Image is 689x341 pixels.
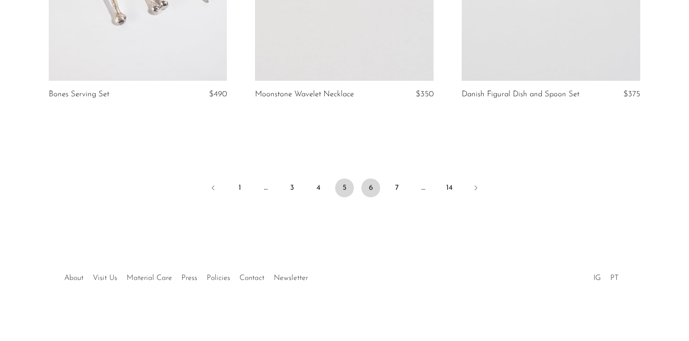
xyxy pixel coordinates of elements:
[414,178,433,197] span: …
[440,178,459,197] a: 14
[230,178,249,197] a: 1
[93,274,117,282] a: Visit Us
[462,90,579,99] a: Danish Figural Dish and Spoon Set
[416,90,434,98] span: $350
[610,274,619,282] a: PT
[240,274,264,282] a: Contact
[335,178,354,197] span: 5
[589,267,623,285] ul: Social Medias
[127,274,172,282] a: Material Care
[60,267,313,285] ul: Quick links
[255,90,354,99] a: Moonstone Wavelet Necklace
[64,274,83,282] a: About
[623,90,640,98] span: $375
[361,178,380,197] a: 6
[204,178,223,199] a: Previous
[466,178,485,199] a: Next
[207,274,230,282] a: Policies
[209,90,227,98] span: $490
[181,274,197,282] a: Press
[283,178,301,197] a: 3
[593,274,601,282] a: IG
[49,90,109,99] a: Bones Serving Set
[388,178,406,197] a: 7
[309,178,328,197] a: 4
[256,178,275,197] span: …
